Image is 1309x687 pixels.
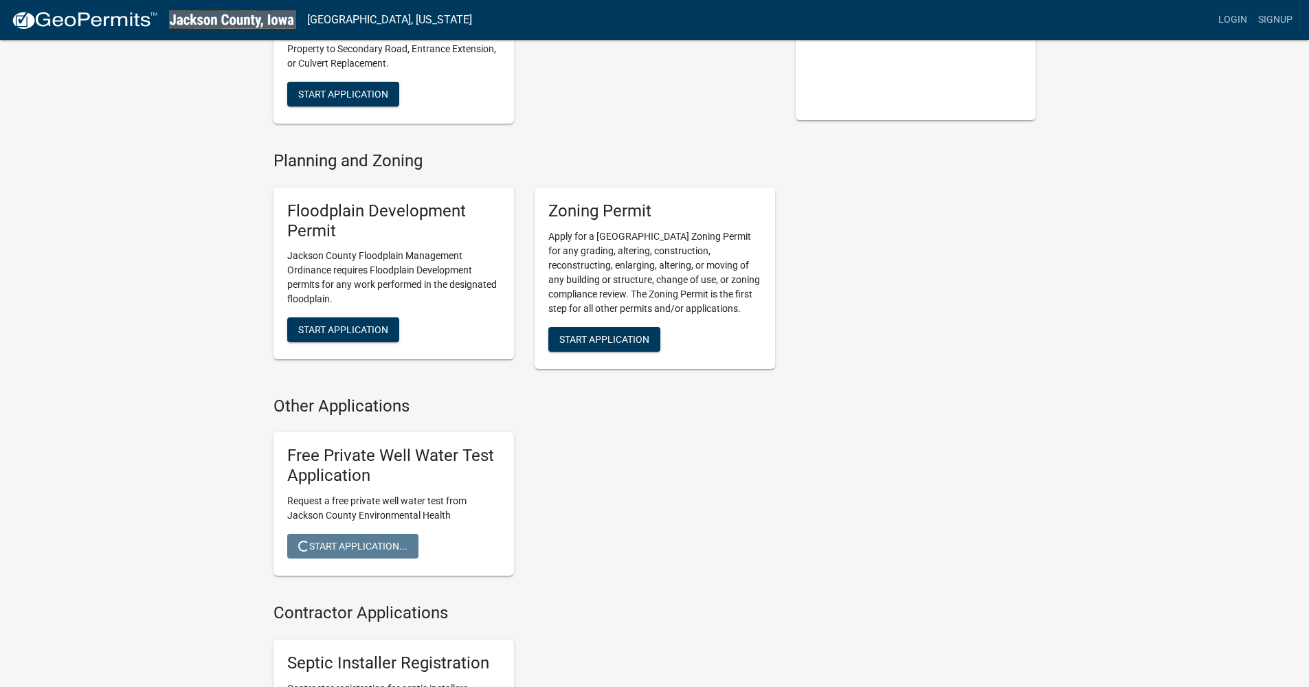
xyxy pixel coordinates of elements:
button: Start Application [287,82,399,106]
h5: Septic Installer Registration [287,653,500,673]
p: Jackson County Floodplain Management Ordinance requires Floodplain Development permits for any wo... [287,249,500,306]
button: Start Application... [287,534,418,559]
wm-workflow-list-section: Other Applications [273,396,775,587]
a: Signup [1253,7,1298,33]
span: Start Application... [298,540,407,551]
span: Start Application [298,88,388,99]
h4: Planning and Zoning [273,151,775,171]
a: [GEOGRAPHIC_DATA], [US_STATE] [307,8,472,32]
button: Start Application [548,327,660,352]
p: Application to Construct Entrance from Private Property to Secondary Road, Entrance Extension, or... [287,27,500,71]
img: Jackson County, Iowa [169,10,296,29]
h5: Zoning Permit [548,201,761,221]
p: Request a free private well water test from Jackson County Environmental Health [287,494,500,523]
h5: Free Private Well Water Test Application [287,446,500,486]
h4: Other Applications [273,396,775,416]
span: Start Application [298,324,388,335]
span: Start Application [559,333,649,344]
button: Start Application [287,317,399,342]
a: Login [1213,7,1253,33]
h4: Contractor Applications [273,603,775,623]
p: Apply for a [GEOGRAPHIC_DATA] Zoning Permit for any grading, altering, construction, reconstructi... [548,229,761,316]
h5: Floodplain Development Permit [287,201,500,241]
